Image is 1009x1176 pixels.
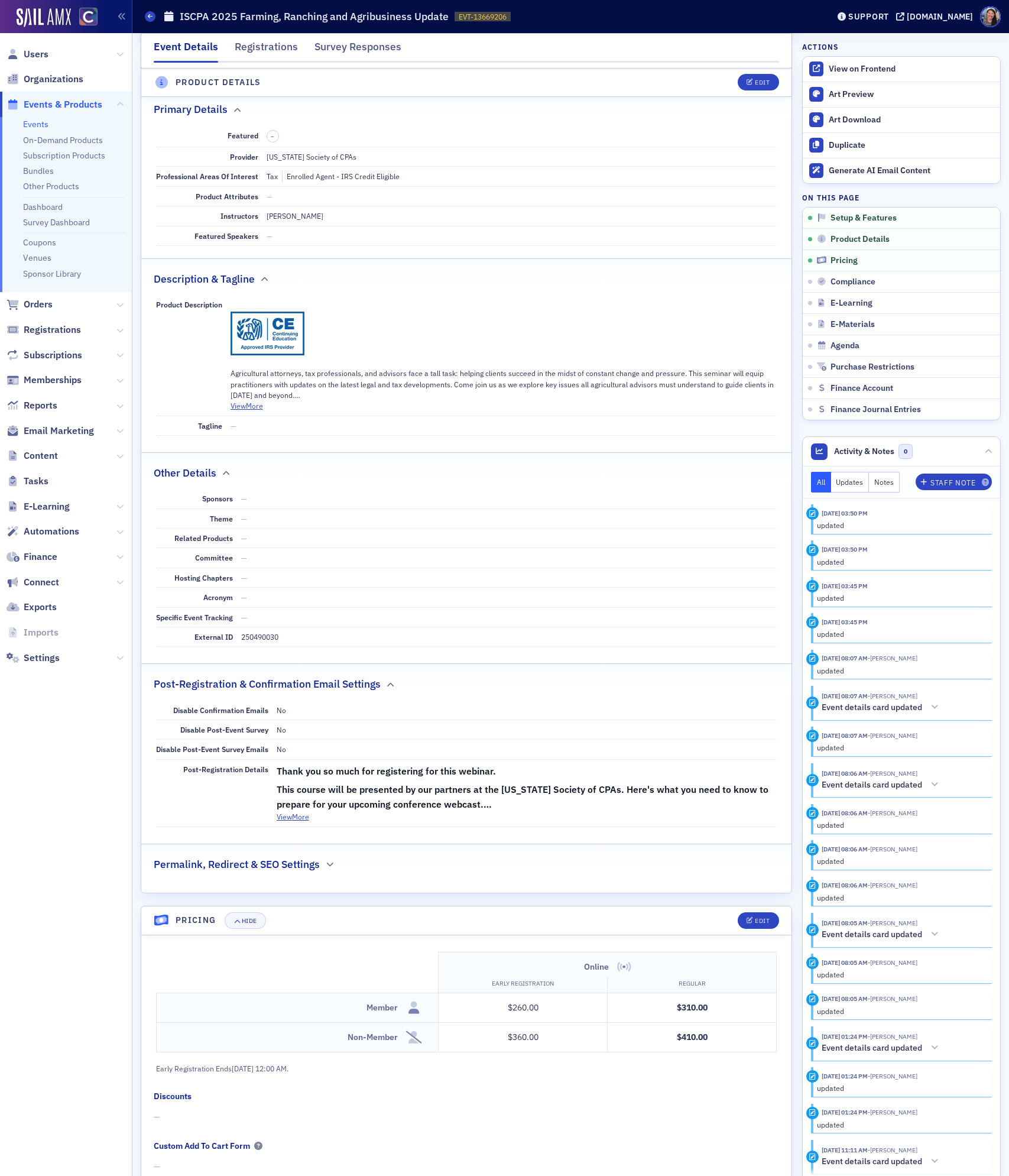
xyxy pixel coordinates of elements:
[822,731,868,740] time: 8/26/2025 08:07 AM
[23,252,51,263] a: Venues
[868,1108,917,1116] span: Tiffany Carson
[277,740,777,759] dd: No
[7,576,59,589] a: Connect
[241,514,247,523] span: —
[806,880,819,892] div: Update
[24,399,57,412] span: Reports
[803,57,1000,82] a: View on Frontend
[868,654,917,662] span: Tiffany Carson
[24,323,81,336] span: Registrations
[231,400,263,411] button: ViewMore
[7,475,48,488] a: Tasks
[508,1002,538,1013] span: $260.00
[868,881,917,889] span: Tiffany Carson
[198,421,222,430] span: Tagline
[817,892,984,903] div: updated
[7,374,82,387] a: Memberships
[831,472,870,493] button: Updates
[156,171,258,181] span: Professional Areas Of Interest
[822,509,868,517] time: 8/26/2025 03:50 PM
[173,705,268,715] span: Disable Confirmation Emails
[156,300,222,309] span: Product Description
[806,730,819,742] div: Update
[241,553,247,562] span: —
[17,8,71,27] img: SailAMX
[277,764,777,779] h3: Thank you so much for registering for this webinar.
[806,1151,819,1163] div: Activity
[868,1032,917,1041] span: Tiffany Carson
[23,135,103,145] a: On-Demand Products
[811,472,831,493] button: All
[24,626,59,639] span: Imports
[806,924,819,936] div: Activity
[817,592,984,603] div: updated
[868,1072,917,1080] span: Tiffany Carson
[829,115,994,125] div: Art Download
[24,425,94,438] span: Email Marketing
[868,731,917,740] span: Tiffany Carson
[822,1042,943,1054] button: Event details card updated
[822,1072,868,1080] time: 8/25/2025 01:24 PM
[231,312,304,355] img: IRS-Provider-Logo-Continuing-Education-PNG-blue-optimized.png
[271,132,274,141] span: –
[829,64,994,74] div: View on Frontend
[896,12,977,21] button: [DOMAIN_NAME]
[24,73,83,86] span: Organizations
[156,613,233,622] span: Specific Event Tracking
[202,494,233,503] span: Sponsors
[459,12,507,22] span: EVT-13669206
[822,618,868,626] time: 8/26/2025 03:45 PM
[314,39,401,61] div: Survey Responses
[508,1032,538,1042] span: $360.00
[7,73,83,86] a: Organizations
[196,192,258,201] span: Product Attributes
[267,171,278,182] div: Tax
[822,1108,868,1116] time: 8/25/2025 01:24 PM
[23,181,79,192] a: Other Products
[584,961,609,973] h4: Online
[7,48,48,61] a: Users
[822,928,943,941] button: Event details card updated
[267,210,323,221] div: [PERSON_NAME]
[439,977,608,993] th: Early Registration
[806,774,819,786] div: Activity
[755,918,770,924] div: Edit
[848,11,889,22] div: Support
[348,1031,398,1044] h4: Non-Member
[822,1146,868,1154] time: 7/11/2025 11:11 AM
[277,720,777,739] dd: No
[677,1032,708,1042] span: $410.00
[817,629,984,639] div: updated
[24,48,48,61] span: Users
[822,809,868,817] time: 8/26/2025 08:06 AM
[817,856,984,866] div: updated
[154,1090,192,1103] div: Discounts
[868,769,917,777] span: Tiffany Carson
[822,845,868,853] time: 8/26/2025 08:06 AM
[806,807,819,819] div: Update
[830,404,921,415] span: Finance Journal Entries
[868,958,917,967] span: Tiffany Carson
[830,362,914,372] span: Purchase Restrictions
[822,958,868,967] time: 8/26/2025 08:05 AM
[282,171,400,182] div: Enrolled Agent - IRS Credit Eligible
[817,1083,984,1093] div: updated
[608,977,777,993] th: Regular
[220,211,258,221] span: Instructors
[830,341,859,351] span: Agenda
[822,692,868,700] time: 8/26/2025 08:07 AM
[898,444,913,459] span: 0
[830,319,875,330] span: E-Materials
[822,929,922,940] h5: Event details card updated
[24,475,48,488] span: Tasks
[7,550,57,563] a: Finance
[817,819,984,830] div: updated
[230,152,258,161] span: Provider
[267,231,272,241] span: —
[154,102,228,117] h2: Primary Details
[907,11,973,22] div: [DOMAIN_NAME]
[194,231,258,241] span: Featured Speakers
[822,702,922,713] h5: Event details card updated
[24,374,82,387] span: Memberships
[154,857,320,872] h2: Permalink, Redirect & SEO Settings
